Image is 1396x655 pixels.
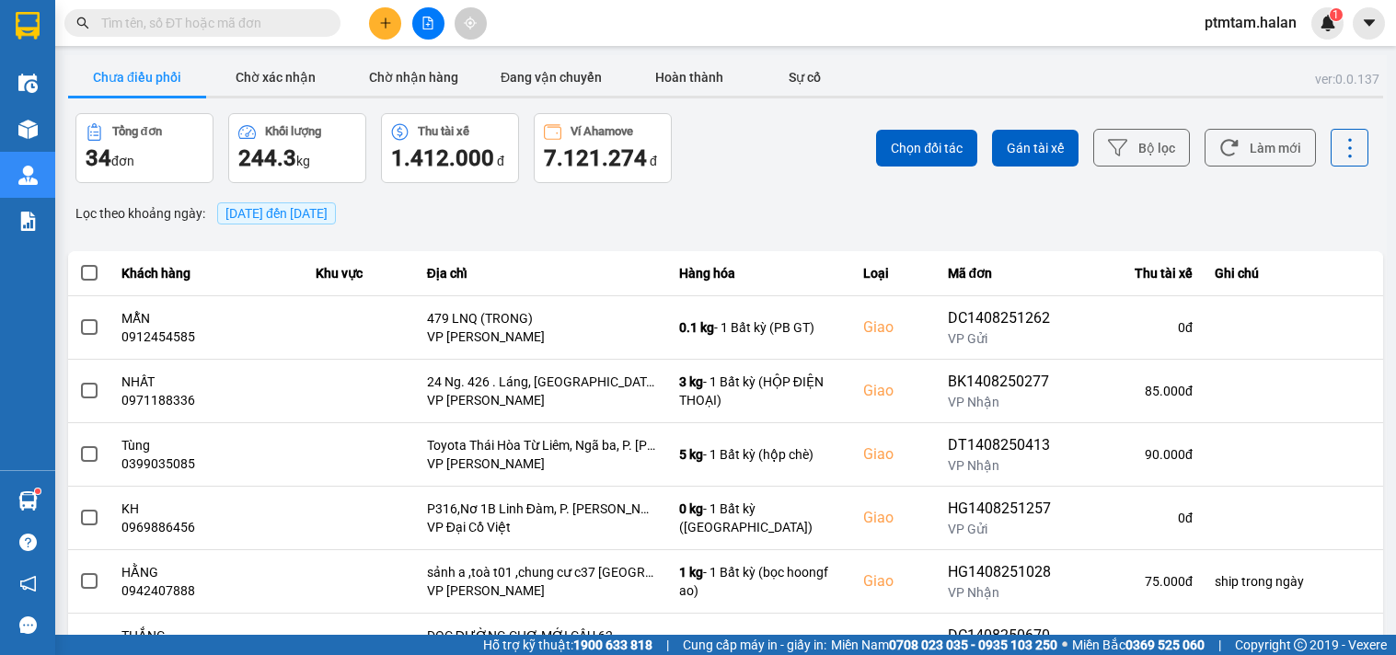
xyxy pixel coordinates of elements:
div: VP Đại Cồ Việt [427,518,657,536]
div: VP Nhận [948,456,1064,475]
span: question-circle [19,534,37,551]
span: copyright [1294,638,1307,651]
span: Miền Nam [831,635,1057,655]
div: HẰNG [121,563,294,581]
span: message [19,616,37,634]
span: 0 kg [679,501,703,516]
input: Tìm tên, số ĐT hoặc mã đơn [101,13,318,33]
span: 1 [1333,8,1339,21]
span: 7.121.274 [544,145,647,171]
div: P316,Nơ 1B Linh Đàm, P. [PERSON_NAME], [PERSON_NAME], [PERSON_NAME], [GEOGRAPHIC_DATA] [427,500,657,518]
div: 85.000 đ [1086,382,1193,400]
div: 0971188336 [121,391,294,409]
div: 0 đ [1086,509,1193,527]
th: Loại [852,251,937,296]
button: Chưa điều phối [68,59,206,96]
div: Giao [863,380,926,402]
div: MẪN [121,309,294,327]
img: logo-vxr [16,12,40,40]
div: - 1 Bất kỳ (PB GT) [679,318,841,337]
span: | [1218,635,1221,655]
div: HG1408251257 [948,498,1064,520]
span: plus [379,17,392,29]
div: - 1 Bất kỳ (HỘP ĐIỆN THOẠI) [679,373,841,409]
button: Chọn đối tác [876,130,977,167]
span: 1 kg [679,565,703,580]
span: notification [19,575,37,592]
div: KH [121,500,294,518]
button: Khối lượng244.3kg [228,113,366,183]
div: Thu tài xế [1086,262,1193,284]
div: DỌC ĐƯỜNG CHỢ MỚI CẦU 62 [427,626,657,645]
div: VP Gửi [948,329,1064,348]
th: Hàng hóa [668,251,852,296]
div: - 1 Bất kỳ (hộp chè) [679,445,841,464]
div: THẮNG [121,626,294,645]
button: Tổng đơn34đơn [75,113,213,183]
span: 14/08/2025 đến 14/08/2025 [225,206,328,221]
div: Giao [863,507,926,529]
strong: 1900 633 818 [573,638,652,652]
div: VP [PERSON_NAME] [427,391,657,409]
button: Bộ lọc [1093,129,1190,167]
div: 0399035085 [121,454,294,473]
sup: 1 [1330,8,1343,21]
span: 1.412.000 [391,145,494,171]
th: Mã đơn [937,251,1075,296]
div: VP [PERSON_NAME] [427,454,657,473]
strong: 0708 023 035 - 0935 103 250 [889,638,1057,652]
span: Chọn đối tác [891,139,963,157]
span: aim [464,17,477,29]
img: solution-icon [18,212,38,231]
img: warehouse-icon [18,74,38,93]
span: | [666,635,669,655]
img: warehouse-icon [18,166,38,185]
div: NHẤT [121,373,294,391]
span: Miền Bắc [1072,635,1205,655]
th: Khu vực [305,251,416,296]
span: caret-down [1361,15,1378,31]
div: Thu tài xế [418,125,469,138]
strong: 0369 525 060 [1125,638,1205,652]
div: VP Nhận [948,583,1064,602]
button: Chờ nhận hàng [344,59,482,96]
th: Khách hàng [110,251,305,296]
button: Ví Ahamove7.121.274 đ [534,113,672,183]
div: đ [544,144,662,173]
button: Đang vận chuyển [482,59,620,96]
div: DC1408251262 [948,307,1064,329]
span: file-add [421,17,434,29]
div: 75.000 đ [1086,572,1193,591]
button: aim [455,7,487,40]
sup: 1 [35,488,40,494]
div: 0912454585 [121,327,294,346]
button: Sự cố [758,59,850,96]
img: warehouse-icon [18,120,38,139]
div: đơn [86,144,203,173]
button: Thu tài xế1.412.000 đ [381,113,519,183]
div: VP Gửi [948,520,1064,538]
div: kg [238,144,356,173]
span: 244.3 [238,145,296,171]
span: ptmtam.halan [1190,11,1311,34]
span: 3 kg [679,374,703,389]
span: Hỗ trợ kỹ thuật: [483,635,652,655]
div: Ví Ahamove [571,125,633,138]
div: VP [PERSON_NAME] [427,581,657,600]
button: plus [369,7,401,40]
div: Toyota Thái Hòa Từ Liêm, Ngã ba, P. [PERSON_NAME] [PERSON_NAME], [GEOGRAPHIC_DATA], [GEOGRAPHIC_D... [427,436,657,454]
div: DC1408250670 [948,625,1064,647]
div: VP [PERSON_NAME] [427,327,657,346]
div: đ [391,144,509,173]
img: icon-new-feature [1320,15,1336,31]
div: - 1 Bất kỳ (bọc hoongf ao) [679,563,841,600]
div: 0942407888 [121,581,294,600]
span: ⚪️ [1062,641,1067,649]
div: VP Nhận [948,393,1064,411]
div: HG1408251028 [948,561,1064,583]
div: Tổng đơn [112,125,162,138]
div: 0 đ [1086,318,1193,337]
button: Chờ xác nhận [206,59,344,96]
span: 5 kg [679,447,703,462]
div: BK1408250277 [948,371,1064,393]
